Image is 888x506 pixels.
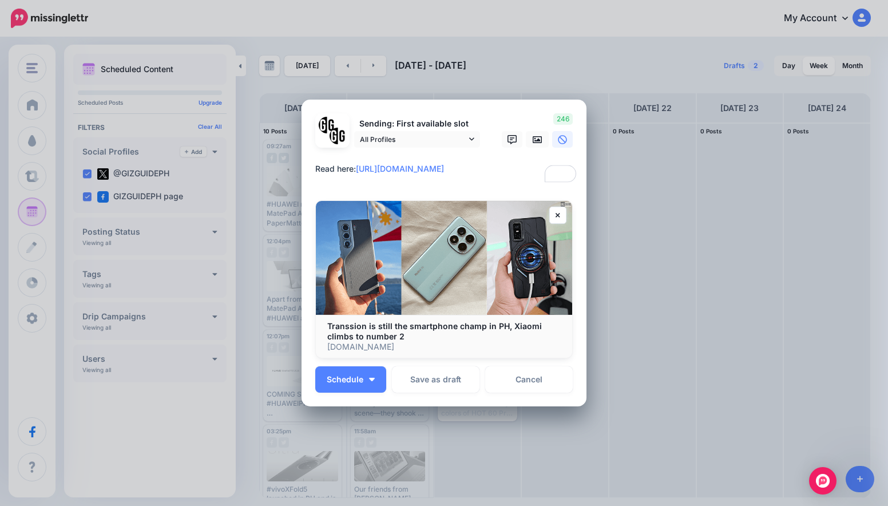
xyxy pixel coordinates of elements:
[315,162,578,184] textarea: To enrich screen reader interactions, please activate Accessibility in Grammarly extension settings
[360,133,466,145] span: All Profiles
[809,467,837,495] div: Open Intercom Messenger
[327,321,542,341] b: Transsion is still the smartphone champ in PH, Xiaomi climbs to number 2
[315,366,386,393] button: Schedule
[485,366,573,393] a: Cancel
[354,131,480,148] a: All Profiles
[327,342,561,352] p: [DOMAIN_NAME]
[327,375,363,384] span: Schedule
[392,366,479,393] button: Save as draft
[319,117,335,133] img: 353459792_649996473822713_4483302954317148903_n-bsa138318.png
[316,201,572,315] img: Transsion is still the smartphone champ in PH, Xiaomi climbs to number 2
[553,113,573,125] span: 246
[369,378,375,381] img: arrow-down-white.png
[315,162,578,176] div: Read here:
[330,128,346,144] img: JT5sWCfR-79925.png
[354,117,480,131] p: Sending: First available slot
